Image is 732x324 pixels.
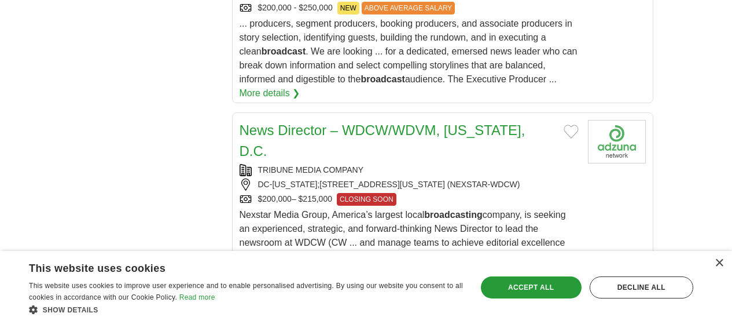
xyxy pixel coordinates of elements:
div: $200,000 - $250,000 [240,2,579,14]
div: Close [715,259,723,268]
strong: broadcast [262,46,306,56]
div: DC-[US_STATE];[STREET_ADDRESS][US_STATE] (NEXSTAR-WDCW) [240,179,579,191]
span: ... producers, segment producers, booking producers, and associate producers in story selection, ... [240,19,577,84]
a: More details ❯ [240,86,300,100]
strong: broadcasting [424,210,482,220]
span: Show details [43,306,98,314]
div: TRIBUNE MEDIA COMPANY [240,164,579,176]
span: NEW [337,2,359,14]
div: $200,000– $215,000 [240,193,579,206]
a: News Director – WDCW/WDVM, [US_STATE], D.C. [240,122,525,159]
div: Accept all [481,276,582,298]
span: ABOVE AVERAGE SALARY [362,2,455,14]
div: Show details [29,304,464,315]
strong: broadcast [361,74,404,84]
button: Add to favorite jobs [564,125,579,139]
div: This website uses cookies [29,258,435,275]
span: Nexstar Media Group, America’s largest local company, is seeking an experienced, strategic, and f... [240,210,566,275]
span: This website uses cookies to improve user experience and to enable personalised advertising. By u... [29,282,463,301]
div: Decline all [590,276,693,298]
span: CLOSING SOON [337,193,396,206]
a: Read more, opens a new window [179,293,215,301]
img: Company logo [588,120,646,163]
